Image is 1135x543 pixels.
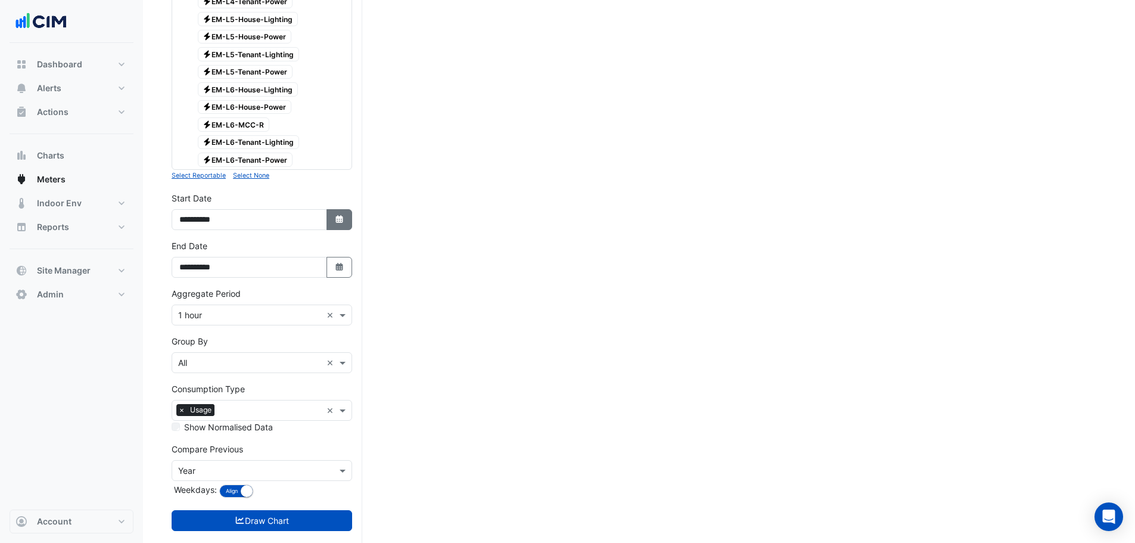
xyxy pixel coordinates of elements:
[176,404,187,416] span: ×
[1094,502,1123,531] div: Open Intercom Messenger
[37,82,61,94] span: Alerts
[37,288,64,300] span: Admin
[37,265,91,277] span: Site Manager
[198,100,292,114] span: EM-L6-House-Power
[10,283,133,306] button: Admin
[172,510,352,531] button: Draw Chart
[10,100,133,124] button: Actions
[187,404,214,416] span: Usage
[184,421,273,433] label: Show Normalised Data
[172,170,226,181] button: Select Reportable
[203,85,212,94] fa-icon: Electricity
[15,197,27,209] app-icon: Indoor Env
[10,167,133,191] button: Meters
[15,150,27,162] app-icon: Charts
[198,153,293,167] span: EM-L6-Tenant-Power
[198,135,300,150] span: EM-L6-Tenant-Lighting
[233,172,269,179] small: Select None
[326,356,337,369] span: Clear
[203,67,212,76] fa-icon: Electricity
[37,221,69,233] span: Reports
[326,309,337,321] span: Clear
[198,117,270,132] span: EM-L6-MCC-R
[334,215,345,225] fa-icon: Select Date
[37,150,64,162] span: Charts
[37,58,82,70] span: Dashboard
[203,32,212,41] fa-icon: Electricity
[233,170,269,181] button: Select None
[198,82,298,97] span: EM-L6-House-Lighting
[14,10,68,33] img: Company Logo
[10,191,133,215] button: Indoor Env
[203,103,212,111] fa-icon: Electricity
[172,192,212,204] label: Start Date
[37,173,66,185] span: Meters
[203,120,212,129] fa-icon: Electricity
[10,259,133,283] button: Site Manager
[198,47,300,61] span: EM-L5-Tenant-Lighting
[10,215,133,239] button: Reports
[203,138,212,147] fa-icon: Electricity
[203,14,212,23] fa-icon: Electricity
[15,221,27,233] app-icon: Reports
[198,30,292,44] span: EM-L5-House-Power
[172,335,208,347] label: Group By
[203,49,212,58] fa-icon: Electricity
[15,265,27,277] app-icon: Site Manager
[172,383,245,395] label: Consumption Type
[172,483,217,496] label: Weekdays:
[10,52,133,76] button: Dashboard
[334,262,345,272] fa-icon: Select Date
[10,510,133,533] button: Account
[172,240,207,252] label: End Date
[203,155,212,164] fa-icon: Electricity
[15,106,27,118] app-icon: Actions
[37,106,69,118] span: Actions
[10,144,133,167] button: Charts
[37,516,71,528] span: Account
[172,172,226,179] small: Select Reportable
[15,288,27,300] app-icon: Admin
[198,65,293,79] span: EM-L5-Tenant-Power
[172,287,241,300] label: Aggregate Period
[326,404,337,417] span: Clear
[10,76,133,100] button: Alerts
[172,443,243,455] label: Compare Previous
[15,58,27,70] app-icon: Dashboard
[198,12,298,26] span: EM-L5-House-Lighting
[15,173,27,185] app-icon: Meters
[15,82,27,94] app-icon: Alerts
[37,197,82,209] span: Indoor Env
